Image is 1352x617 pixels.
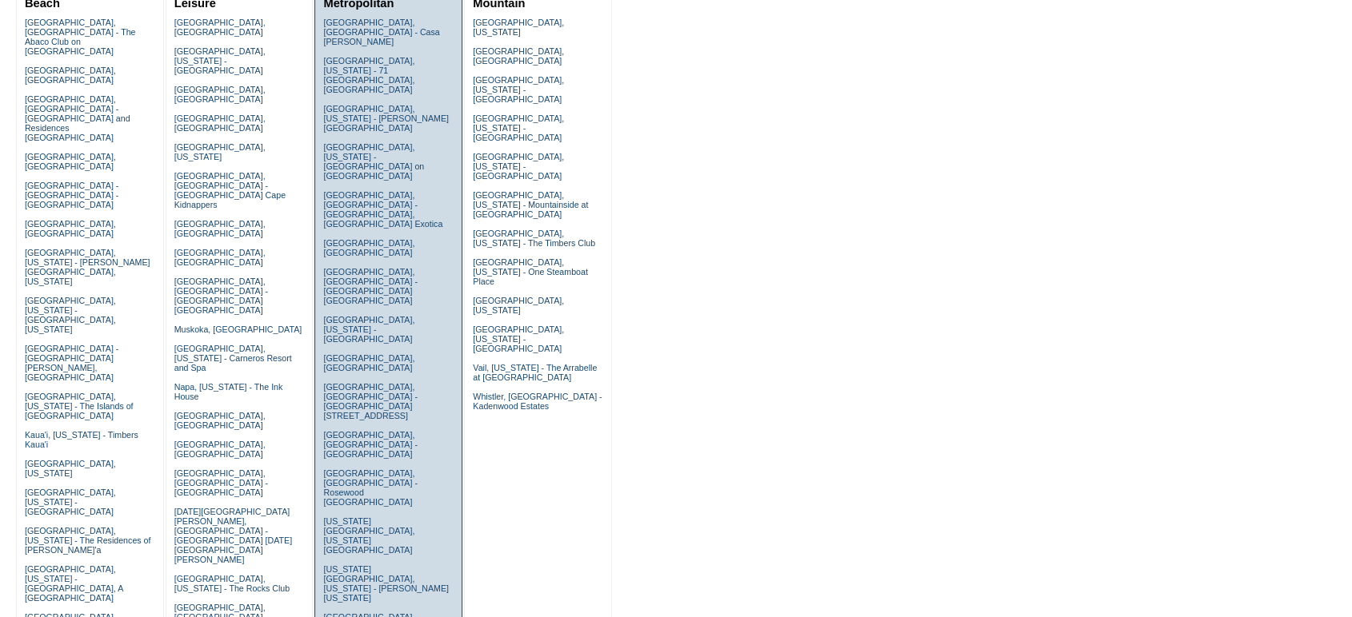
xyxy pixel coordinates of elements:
a: [GEOGRAPHIC_DATA], [US_STATE] - [PERSON_NAME][GEOGRAPHIC_DATA] [323,104,449,133]
a: Napa, [US_STATE] - The Ink House [174,382,283,401]
a: [GEOGRAPHIC_DATA], [GEOGRAPHIC_DATA] - [GEOGRAPHIC_DATA] and Residences [GEOGRAPHIC_DATA] [25,94,130,142]
a: [GEOGRAPHIC_DATA], [US_STATE] - One Steamboat Place [473,257,588,286]
a: Whistler, [GEOGRAPHIC_DATA] - Kadenwood Estates [473,392,602,411]
a: [GEOGRAPHIC_DATA], [GEOGRAPHIC_DATA] [174,411,266,430]
a: [GEOGRAPHIC_DATA], [US_STATE] - The Timbers Club [473,229,595,248]
a: [GEOGRAPHIC_DATA], [US_STATE] - [GEOGRAPHIC_DATA] [473,113,564,142]
a: [GEOGRAPHIC_DATA], [US_STATE] - [GEOGRAPHIC_DATA], [US_STATE] [25,296,116,334]
a: [GEOGRAPHIC_DATA], [US_STATE] - The Islands of [GEOGRAPHIC_DATA] [25,392,134,420]
a: [GEOGRAPHIC_DATA], [GEOGRAPHIC_DATA] [174,248,266,267]
a: [GEOGRAPHIC_DATA], [GEOGRAPHIC_DATA] [25,66,116,85]
a: [GEOGRAPHIC_DATA], [US_STATE] [473,296,564,315]
a: [GEOGRAPHIC_DATA], [US_STATE] - Carneros Resort and Spa [174,344,292,372]
a: [GEOGRAPHIC_DATA], [US_STATE] [473,18,564,37]
a: [GEOGRAPHIC_DATA], [US_STATE] - 71 [GEOGRAPHIC_DATA], [GEOGRAPHIC_DATA] [323,56,414,94]
a: [GEOGRAPHIC_DATA], [US_STATE] [174,142,266,161]
a: [GEOGRAPHIC_DATA] - [GEOGRAPHIC_DATA] - [GEOGRAPHIC_DATA] [25,181,118,209]
a: [GEOGRAPHIC_DATA], [US_STATE] - The Residences of [PERSON_NAME]'a [25,526,151,555]
a: [GEOGRAPHIC_DATA], [GEOGRAPHIC_DATA] - [GEOGRAPHIC_DATA] Cape Kidnappers [174,171,286,209]
a: [GEOGRAPHIC_DATA], [US_STATE] - [GEOGRAPHIC_DATA], A [GEOGRAPHIC_DATA] [25,564,123,603]
a: [GEOGRAPHIC_DATA], [US_STATE] - [GEOGRAPHIC_DATA] [174,46,266,75]
a: [GEOGRAPHIC_DATA], [GEOGRAPHIC_DATA] - Rosewood [GEOGRAPHIC_DATA] [323,468,417,507]
a: [GEOGRAPHIC_DATA], [GEOGRAPHIC_DATA] - Casa [PERSON_NAME] [323,18,439,46]
a: [GEOGRAPHIC_DATA], [GEOGRAPHIC_DATA] - [GEOGRAPHIC_DATA] [GEOGRAPHIC_DATA] [323,267,417,305]
a: [GEOGRAPHIC_DATA], [GEOGRAPHIC_DATA] [25,152,116,171]
a: [GEOGRAPHIC_DATA], [GEOGRAPHIC_DATA] - [GEOGRAPHIC_DATA] [GEOGRAPHIC_DATA] [174,277,268,315]
a: [GEOGRAPHIC_DATA], [GEOGRAPHIC_DATA] - [GEOGRAPHIC_DATA] [174,468,268,497]
a: [US_STATE][GEOGRAPHIC_DATA], [US_STATE] - [PERSON_NAME] [US_STATE] [323,564,449,603]
a: [GEOGRAPHIC_DATA], [US_STATE] - [GEOGRAPHIC_DATA] [25,488,116,516]
a: [GEOGRAPHIC_DATA], [GEOGRAPHIC_DATA] [174,85,266,104]
a: [GEOGRAPHIC_DATA], [US_STATE] - [GEOGRAPHIC_DATA] [473,152,564,181]
a: Vail, [US_STATE] - The Arrabelle at [GEOGRAPHIC_DATA] [473,363,597,382]
a: [GEOGRAPHIC_DATA], [GEOGRAPHIC_DATA] [323,353,414,372]
a: [GEOGRAPHIC_DATA], [GEOGRAPHIC_DATA] - [GEOGRAPHIC_DATA] [323,430,417,459]
a: [GEOGRAPHIC_DATA], [GEOGRAPHIC_DATA] [174,440,266,459]
a: [GEOGRAPHIC_DATA], [GEOGRAPHIC_DATA] [174,113,266,133]
a: [GEOGRAPHIC_DATA], [US_STATE] [25,459,116,478]
a: [GEOGRAPHIC_DATA], [GEOGRAPHIC_DATA] [473,46,564,66]
a: [GEOGRAPHIC_DATA], [GEOGRAPHIC_DATA] [25,219,116,238]
a: [GEOGRAPHIC_DATA], [GEOGRAPHIC_DATA] [174,219,266,238]
a: [GEOGRAPHIC_DATA], [GEOGRAPHIC_DATA] - [GEOGRAPHIC_DATA], [GEOGRAPHIC_DATA] Exotica [323,190,442,229]
a: [US_STATE][GEOGRAPHIC_DATA], [US_STATE][GEOGRAPHIC_DATA] [323,516,414,555]
a: [GEOGRAPHIC_DATA] - [GEOGRAPHIC_DATA][PERSON_NAME], [GEOGRAPHIC_DATA] [25,344,118,382]
a: Kaua'i, [US_STATE] - Timbers Kaua'i [25,430,138,449]
a: [GEOGRAPHIC_DATA], [GEOGRAPHIC_DATA] [174,18,266,37]
a: [GEOGRAPHIC_DATA], [US_STATE] - [GEOGRAPHIC_DATA] on [GEOGRAPHIC_DATA] [323,142,424,181]
a: [GEOGRAPHIC_DATA], [US_STATE] - The Rocks Club [174,574,290,593]
a: [GEOGRAPHIC_DATA], [GEOGRAPHIC_DATA] - [GEOGRAPHIC_DATA][STREET_ADDRESS] [323,382,417,420]
a: [GEOGRAPHIC_DATA], [GEOGRAPHIC_DATA] - The Abaco Club on [GEOGRAPHIC_DATA] [25,18,136,56]
a: Muskoka, [GEOGRAPHIC_DATA] [174,324,302,334]
a: [GEOGRAPHIC_DATA], [US_STATE] - [PERSON_NAME][GEOGRAPHIC_DATA], [US_STATE] [25,248,150,286]
a: [GEOGRAPHIC_DATA], [GEOGRAPHIC_DATA] [323,238,414,257]
a: [GEOGRAPHIC_DATA], [US_STATE] - [GEOGRAPHIC_DATA] [473,324,564,353]
a: [DATE][GEOGRAPHIC_DATA][PERSON_NAME], [GEOGRAPHIC_DATA] - [GEOGRAPHIC_DATA] [DATE][GEOGRAPHIC_DAT... [174,507,292,564]
a: [GEOGRAPHIC_DATA], [US_STATE] - [GEOGRAPHIC_DATA] [473,75,564,104]
a: [GEOGRAPHIC_DATA], [US_STATE] - [GEOGRAPHIC_DATA] [323,315,414,344]
a: [GEOGRAPHIC_DATA], [US_STATE] - Mountainside at [GEOGRAPHIC_DATA] [473,190,588,219]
